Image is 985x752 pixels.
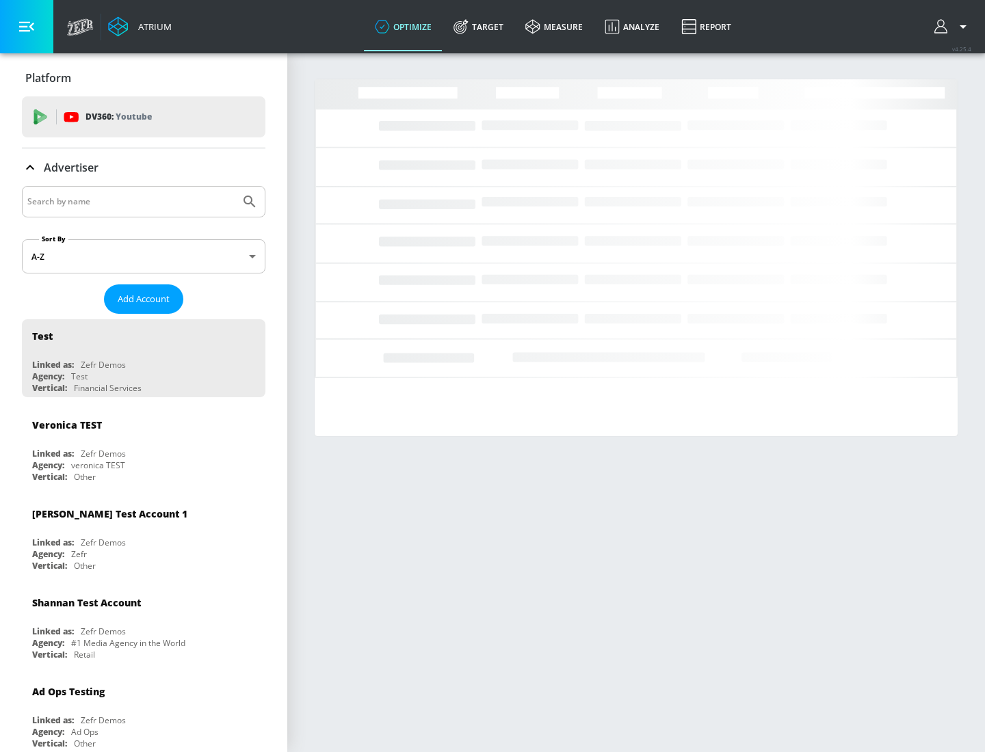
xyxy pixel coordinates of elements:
[32,596,141,609] div: Shannan Test Account
[32,738,67,749] div: Vertical:
[594,2,670,51] a: Analyze
[25,70,71,85] p: Platform
[133,21,172,33] div: Atrium
[71,459,125,471] div: veronica TEST
[22,319,265,397] div: TestLinked as:Zefr DemosAgency:TestVertical:Financial Services
[32,714,74,726] div: Linked as:
[39,234,68,243] label: Sort By
[22,239,265,273] div: A-Z
[27,193,235,211] input: Search by name
[118,291,170,307] span: Add Account
[32,685,105,698] div: Ad Ops Testing
[104,284,183,314] button: Add Account
[22,497,265,575] div: [PERSON_NAME] Test Account 1Linked as:Zefr DemosAgency:ZefrVertical:Other
[32,560,67,572] div: Vertical:
[32,459,64,471] div: Agency:
[81,448,126,459] div: Zefr Demos
[32,726,64,738] div: Agency:
[81,714,126,726] div: Zefr Demos
[71,637,185,649] div: #1 Media Agency in the World
[32,359,74,371] div: Linked as:
[86,109,152,124] p: DV360:
[514,2,594,51] a: measure
[74,382,142,394] div: Financial Services
[22,408,265,486] div: Veronica TESTLinked as:Zefr DemosAgency:veronica TESTVertical:Other
[32,382,67,394] div: Vertical:
[81,359,126,371] div: Zefr Demos
[74,738,96,749] div: Other
[22,59,265,97] div: Platform
[22,148,265,187] div: Advertiser
[32,537,74,548] div: Linked as:
[32,649,67,660] div: Vertical:
[74,471,96,483] div: Other
[32,507,187,520] div: [PERSON_NAME] Test Account 1
[952,45,971,53] span: v 4.25.4
[32,371,64,382] div: Agency:
[71,371,88,382] div: Test
[81,537,126,548] div: Zefr Demos
[44,160,98,175] p: Advertiser
[81,626,126,637] div: Zefr Demos
[443,2,514,51] a: Target
[32,637,64,649] div: Agency:
[71,548,87,560] div: Zefr
[32,626,74,637] div: Linked as:
[74,649,95,660] div: Retail
[364,2,443,51] a: optimize
[32,471,67,483] div: Vertical:
[22,586,265,664] div: Shannan Test AccountLinked as:Zefr DemosAgency:#1 Media Agency in the WorldVertical:Retail
[670,2,742,51] a: Report
[22,96,265,137] div: DV360: Youtube
[116,109,152,124] p: Youtube
[71,726,98,738] div: Ad Ops
[32,548,64,560] div: Agency:
[74,560,96,572] div: Other
[32,418,102,431] div: Veronica TEST
[108,16,172,37] a: Atrium
[32,330,53,343] div: Test
[32,448,74,459] div: Linked as:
